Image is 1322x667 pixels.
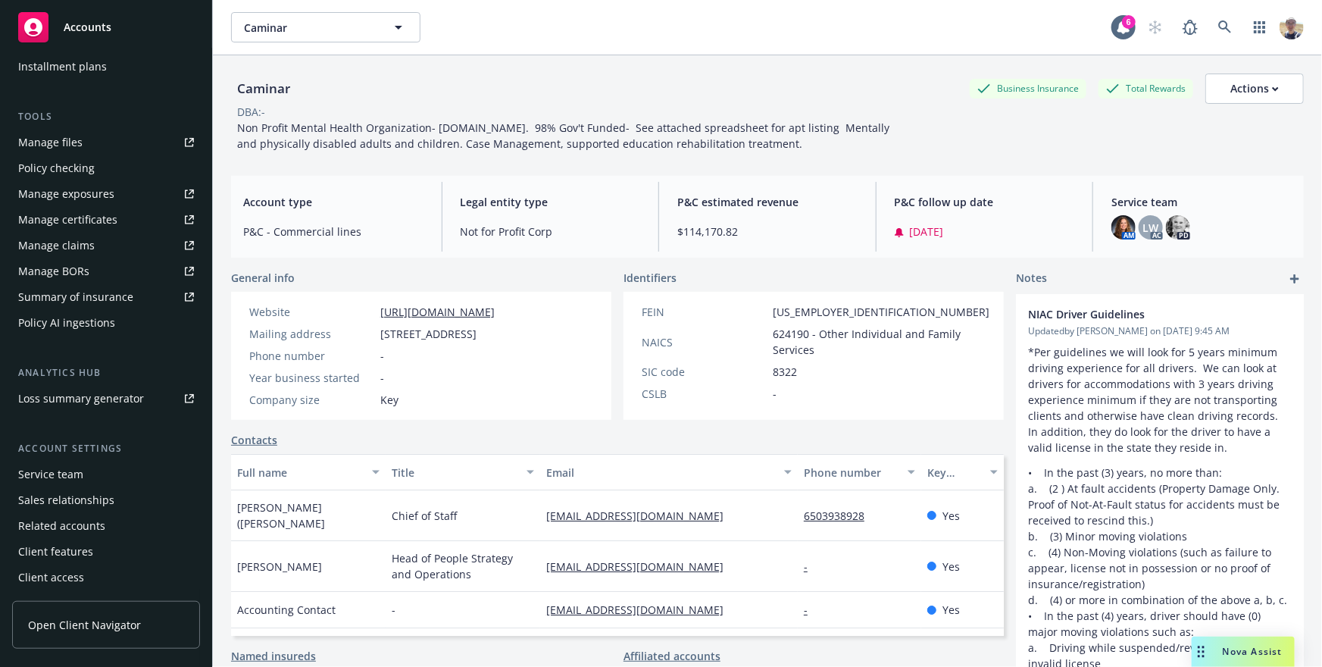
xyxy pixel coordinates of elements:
[642,364,767,380] div: SIC code
[18,208,117,232] div: Manage certificates
[798,454,921,490] button: Phone number
[1143,220,1159,236] span: LW
[773,386,777,402] span: -
[231,432,277,448] a: Contacts
[12,365,200,380] div: Analytics hub
[1099,79,1193,98] div: Total Rewards
[1245,12,1275,42] a: Switch app
[1111,194,1292,210] span: Service team
[942,508,960,524] span: Yes
[231,79,296,99] div: Caminar
[804,509,877,523] a: 6503938928
[18,540,93,564] div: Client features
[392,465,517,481] div: Title
[18,285,133,309] div: Summary of insurance
[12,514,200,538] a: Related accounts
[249,392,374,408] div: Company size
[12,540,200,564] a: Client features
[1028,324,1292,338] span: Updated by [PERSON_NAME] on [DATE] 9:45 AM
[18,233,95,258] div: Manage claims
[12,233,200,258] a: Manage claims
[1166,215,1190,240] img: photo
[12,182,200,206] a: Manage exposures
[677,224,858,240] span: $114,170.82
[1111,215,1136,240] img: photo
[804,559,820,574] a: -
[642,334,767,350] div: NAICS
[12,156,200,180] a: Policy checking
[64,21,111,33] span: Accounts
[773,364,797,380] span: 8322
[12,130,200,155] a: Manage files
[12,285,200,309] a: Summary of insurance
[1223,645,1283,658] span: Nova Assist
[1016,270,1047,288] span: Notes
[895,194,1075,210] span: P&C follow up date
[1028,306,1252,322] span: NIAC Driver Guidelines
[237,465,363,481] div: Full name
[244,20,375,36] span: Caminar
[237,602,336,618] span: Accounting Contact
[970,79,1086,98] div: Business Insurance
[642,386,767,402] div: CSLB
[546,603,736,617] a: [EMAIL_ADDRESS][DOMAIN_NAME]
[249,326,374,342] div: Mailing address
[942,559,960,575] span: Yes
[18,565,84,590] div: Client access
[380,326,477,342] span: [STREET_ADDRESS]
[231,270,295,286] span: General info
[392,508,457,524] span: Chief of Staff
[18,130,83,155] div: Manage files
[237,104,265,120] div: DBA: -
[18,462,83,487] div: Service team
[677,194,858,210] span: P&C estimated revenue
[380,348,384,364] span: -
[1280,15,1304,39] img: photo
[28,617,141,633] span: Open Client Navigator
[380,392,398,408] span: Key
[392,602,395,618] span: -
[461,224,641,240] span: Not for Profit Corp
[1192,637,1295,667] button: Nova Assist
[18,182,114,206] div: Manage exposures
[921,454,1004,490] button: Key contact
[18,514,105,538] div: Related accounts
[773,304,989,320] span: [US_EMPLOYER_IDENTIFICATION_NUMBER]
[249,370,374,386] div: Year business started
[18,387,144,411] div: Loss summary generator
[237,559,322,575] span: [PERSON_NAME]
[380,305,495,319] a: [URL][DOMAIN_NAME]
[12,109,200,124] div: Tools
[1122,15,1136,29] div: 6
[1230,74,1279,103] div: Actions
[231,454,386,490] button: Full name
[1028,344,1292,456] p: *Per guidelines we will look for 5 years minimum driving experience for all drivers. We can look ...
[461,194,641,210] span: Legal entity type
[804,603,820,617] a: -
[12,462,200,487] a: Service team
[18,156,95,180] div: Policy checking
[237,121,892,151] span: Non Profit Mental Health Organization- [DOMAIN_NAME]. 98% Gov't Funded- See attached spreadsheet ...
[546,559,736,574] a: [EMAIL_ADDRESS][DOMAIN_NAME]
[18,488,114,512] div: Sales relationships
[12,208,200,232] a: Manage certificates
[910,224,944,240] span: [DATE]
[642,304,767,320] div: FEIN
[623,270,677,286] span: Identifiers
[773,326,989,358] span: 624190 - Other Individual and Family Services
[12,387,200,411] a: Loss summary generator
[804,465,899,481] div: Phone number
[392,550,534,582] span: Head of People Strategy and Operations
[1140,12,1170,42] a: Start snowing
[12,441,200,456] div: Account settings
[12,6,200,49] a: Accounts
[231,648,316,664] a: Named insureds
[12,565,200,590] a: Client access
[231,12,420,42] button: Caminar
[243,194,423,210] span: Account type
[942,602,960,618] span: Yes
[243,224,423,240] span: P&C - Commercial lines
[540,454,798,490] button: Email
[249,304,374,320] div: Website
